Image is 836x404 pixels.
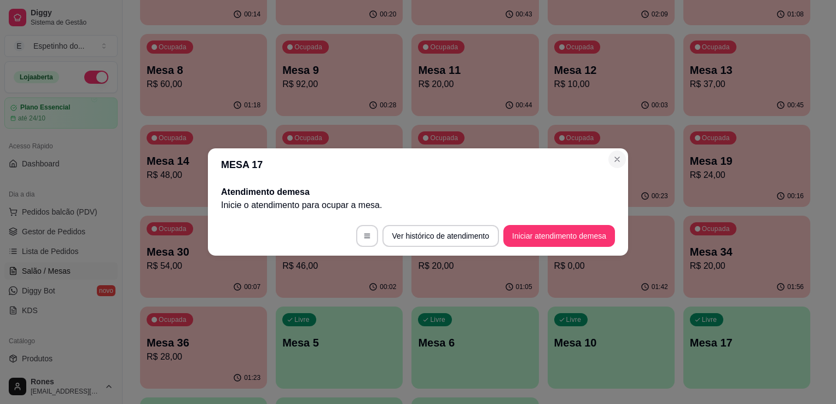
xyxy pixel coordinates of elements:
button: Ver histórico de atendimento [382,225,499,247]
p: Inicie o atendimento para ocupar a mesa . [221,199,615,212]
button: Iniciar atendimento demesa [503,225,615,247]
header: MESA 17 [208,148,628,181]
h2: Atendimento de mesa [221,186,615,199]
button: Close [608,151,626,168]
